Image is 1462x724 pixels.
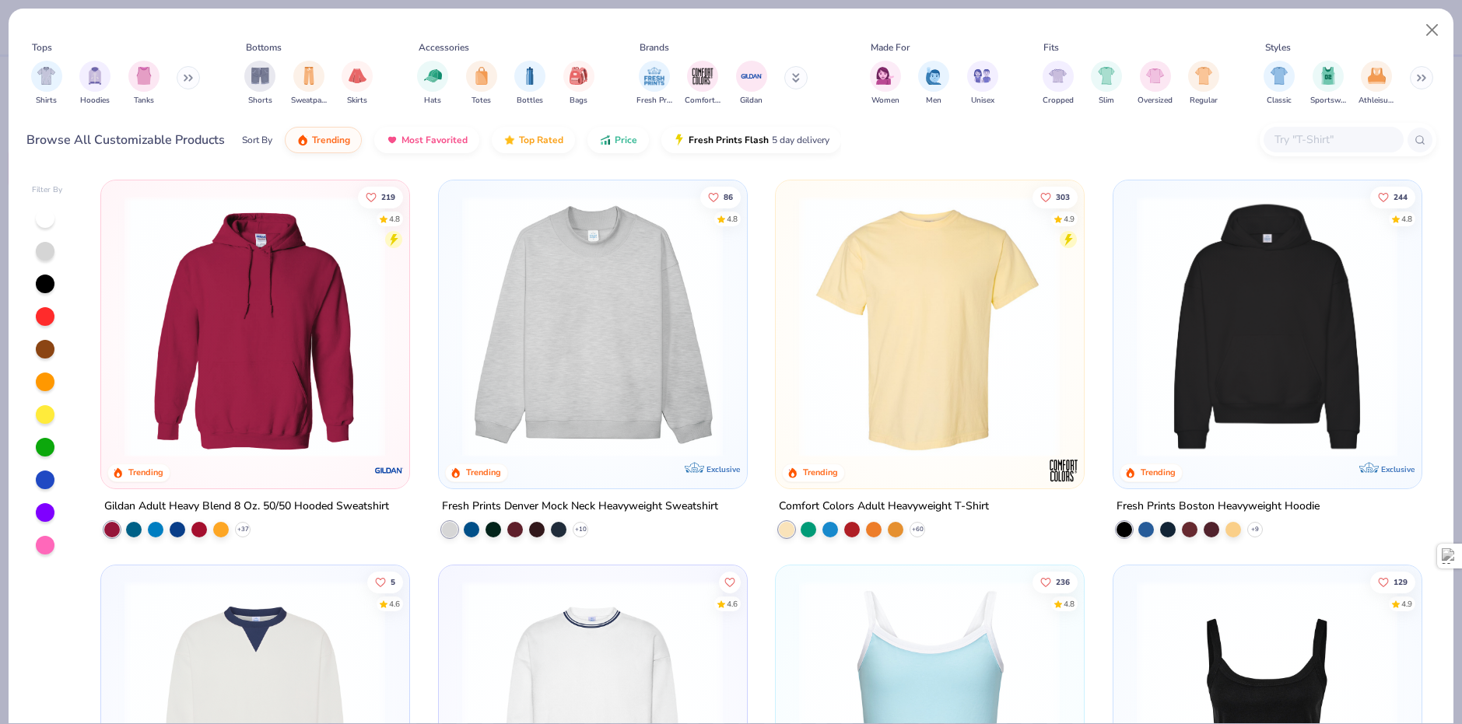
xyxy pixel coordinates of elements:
div: Fresh Prints Denver Mock Neck Heavyweight Sweatshirt [442,496,718,516]
div: Brands [640,40,669,54]
div: 4.6 [727,598,738,610]
button: filter button [31,61,62,107]
span: Men [926,95,941,107]
img: Oversized Image [1146,67,1164,85]
span: Bags [570,95,587,107]
div: filter for Totes [466,61,497,107]
div: Fresh Prints Boston Heavyweight Hoodie [1117,496,1320,516]
span: Regular [1190,95,1218,107]
div: Gildan Adult Heavy Blend 8 Oz. 50/50 Hooded Sweatshirt [104,496,389,516]
div: filter for Shirts [31,61,62,107]
span: Shirts [36,95,57,107]
button: filter button [244,61,275,107]
span: 86 [724,193,733,201]
img: Regular Image [1195,67,1213,85]
span: + 60 [912,524,924,533]
span: Hats [424,95,441,107]
img: most_fav.gif [386,134,398,146]
span: + 10 [574,524,586,533]
div: Comfort Colors Adult Heavyweight T-Shirt [779,496,989,516]
img: Classic Image [1271,67,1288,85]
button: Like [358,186,403,208]
button: filter button [967,61,998,107]
input: Try "T-Shirt" [1273,131,1393,149]
div: Fits [1043,40,1059,54]
span: Women [871,95,899,107]
span: 219 [381,193,395,201]
button: Like [700,186,741,208]
span: Athleisure [1359,95,1394,107]
div: 4.8 [389,213,400,225]
img: Sportswear Image [1320,67,1337,85]
span: Cropped [1043,95,1074,107]
button: Fresh Prints Flash5 day delivery [661,127,841,153]
img: 91acfc32-fd48-4d6b-bdad-a4c1a30ac3fc [1129,196,1405,457]
button: Like [719,571,741,593]
img: Shorts Image [251,67,269,85]
span: Price [615,134,637,146]
div: filter for Tanks [128,61,160,107]
button: filter button [1359,61,1394,107]
div: Filter By [32,184,63,196]
div: filter for Skirts [342,61,373,107]
img: Bottles Image [521,67,538,85]
div: filter for Athleisure [1359,61,1394,107]
span: Exclusive [1380,463,1414,474]
button: filter button [466,61,497,107]
span: Trending [312,134,350,146]
img: Men Image [925,67,942,85]
div: Tops [32,40,52,54]
span: Hoodies [80,95,110,107]
button: filter button [128,61,160,107]
button: Like [1370,571,1415,593]
button: filter button [514,61,545,107]
div: filter for Hats [417,61,448,107]
div: 4.8 [1401,213,1412,225]
img: Hoodies Image [86,67,103,85]
img: Sweatpants Image [300,67,317,85]
div: filter for Fresh Prints [636,61,672,107]
img: Unisex Image [973,67,991,85]
img: Tanks Image [135,67,153,85]
button: Most Favorited [374,127,479,153]
span: 129 [1394,578,1408,586]
img: 029b8af0-80e6-406f-9fdc-fdf898547912 [791,196,1068,457]
button: filter button [1310,61,1346,107]
img: Women Image [876,67,894,85]
div: 4.9 [1064,213,1075,225]
div: Bottoms [246,40,282,54]
div: filter for Oversized [1138,61,1173,107]
img: Cropped Image [1049,67,1067,85]
span: Totes [472,95,491,107]
span: Fresh Prints [636,95,672,107]
img: TopRated.gif [503,134,516,146]
button: Top Rated [492,127,575,153]
img: Comfort Colors Image [691,65,714,88]
div: filter for Cropped [1043,61,1074,107]
button: filter button [736,61,767,107]
div: filter for Unisex [967,61,998,107]
span: 236 [1056,578,1070,586]
div: filter for Regular [1188,61,1219,107]
img: Shirts Image [37,67,55,85]
span: Sweatpants [291,95,327,107]
button: filter button [918,61,949,107]
span: Gildan [740,95,763,107]
button: filter button [1043,61,1074,107]
span: Slim [1099,95,1114,107]
span: Oversized [1138,95,1173,107]
span: Comfort Colors [685,95,720,107]
img: a90f7c54-8796-4cb2-9d6e-4e9644cfe0fe [731,196,1007,457]
img: Bags Image [570,67,587,85]
img: 01756b78-01f6-4cc6-8d8a-3c30c1a0c8ac [117,196,393,457]
span: + 9 [1251,524,1259,533]
div: 4.6 [389,598,400,610]
button: filter button [291,61,327,107]
span: 244 [1394,193,1408,201]
img: Slim Image [1098,67,1115,85]
div: filter for Gildan [736,61,767,107]
div: filter for Classic [1264,61,1295,107]
span: + 37 [237,524,249,533]
span: Tanks [134,95,154,107]
span: Bottles [517,95,543,107]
